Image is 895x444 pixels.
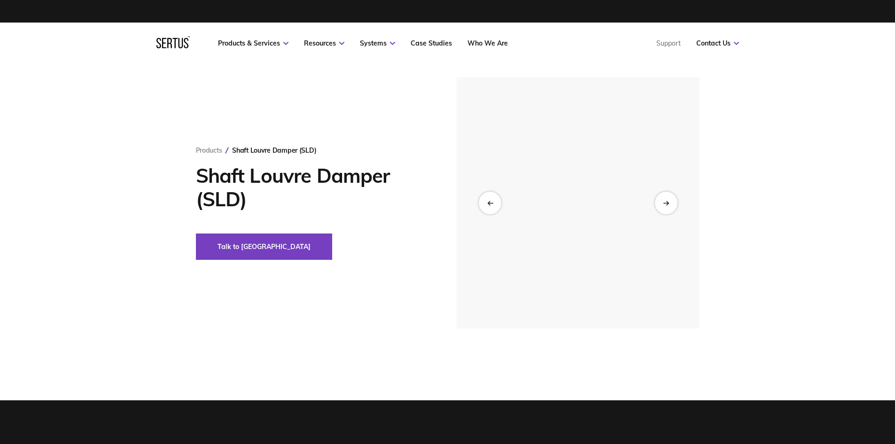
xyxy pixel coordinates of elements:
a: Products [196,146,222,155]
a: Case Studies [411,39,452,47]
a: Who We Are [467,39,508,47]
h1: Shaft Louvre Damper (SLD) [196,164,428,211]
a: Resources [304,39,344,47]
button: Talk to [GEOGRAPHIC_DATA] [196,234,332,260]
a: Support [656,39,681,47]
a: Products & Services [218,39,288,47]
a: Contact Us [696,39,739,47]
a: Systems [360,39,395,47]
